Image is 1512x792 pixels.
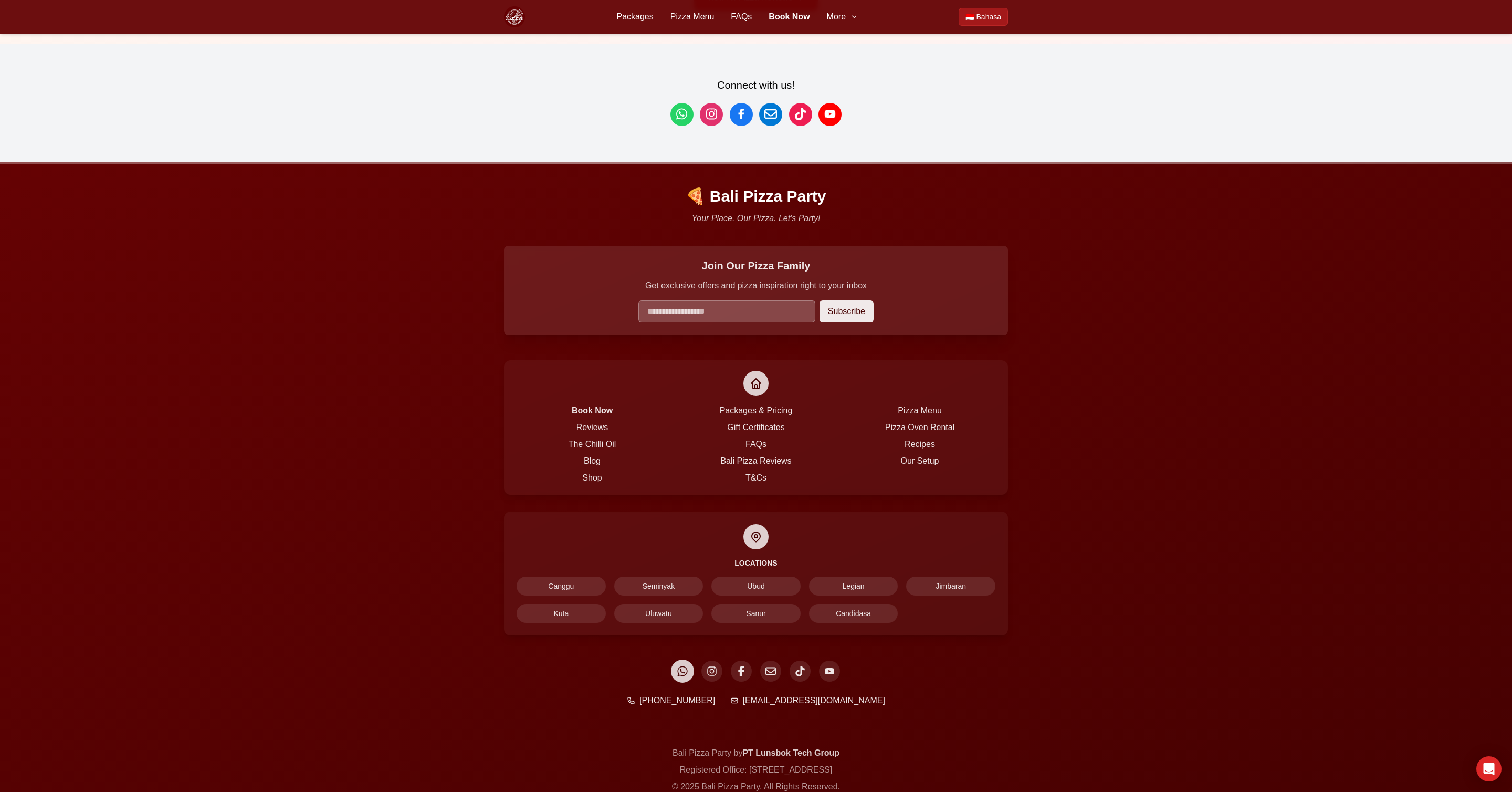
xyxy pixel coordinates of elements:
[731,11,752,23] a: FAQs
[504,6,525,27] img: Bali Pizza Party Logo
[627,694,715,707] a: [PHONE_NUMBER]
[517,258,995,273] h3: Join Our Pizza Family
[437,78,1075,92] h3: Connect with us!
[582,473,602,482] a: Shop
[809,577,898,596] a: Legian
[898,406,942,415] a: Pizza Menu
[504,212,1008,225] p: Your Place. Our Pizza. Let's Party!
[827,11,846,23] span: More
[959,8,1008,26] a: Beralih ke Bahasa Indonesia
[1476,756,1501,781] div: Open Intercom Messenger
[504,747,1008,759] p: Bali Pizza Party by
[517,558,995,568] h4: Locations
[827,11,858,23] button: More
[711,604,801,623] a: Sanur
[745,473,766,482] a: T&Cs
[730,694,885,707] a: [EMAIL_ADDRESS][DOMAIN_NAME]
[576,423,608,432] a: Reviews
[769,11,810,23] a: Book Now
[820,300,874,322] button: Subscribe
[569,440,616,449] a: The Chilli Oil
[901,456,939,465] a: Our Setup
[616,11,653,23] a: Packages
[670,11,715,23] a: Pizza Menu
[517,604,606,623] a: Kuta
[517,577,606,596] a: Canggu
[727,423,784,432] a: Gift Certificates
[720,456,791,465] a: Bali Pizza Reviews
[614,604,703,623] a: Uluwatu
[905,440,935,449] a: Recipes
[809,604,898,623] a: Candidasa
[720,406,793,415] a: Packages & Pricing
[504,764,1008,776] p: Registered Office: [STREET_ADDRESS]
[745,440,766,449] a: FAQs
[614,577,703,596] a: Seminyak
[885,423,955,432] a: Pizza Oven Rental
[584,456,601,465] a: Blog
[906,577,995,596] a: Jimbaran
[517,279,995,292] p: Get exclusive offers and pizza inspiration right to your inbox
[504,187,1008,206] p: 🍕 Bali Pizza Party
[711,577,801,596] a: Ubud
[742,748,839,757] strong: PT Lunsbok Tech Group
[976,12,1001,22] span: Bahasa
[572,406,613,415] a: Book Now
